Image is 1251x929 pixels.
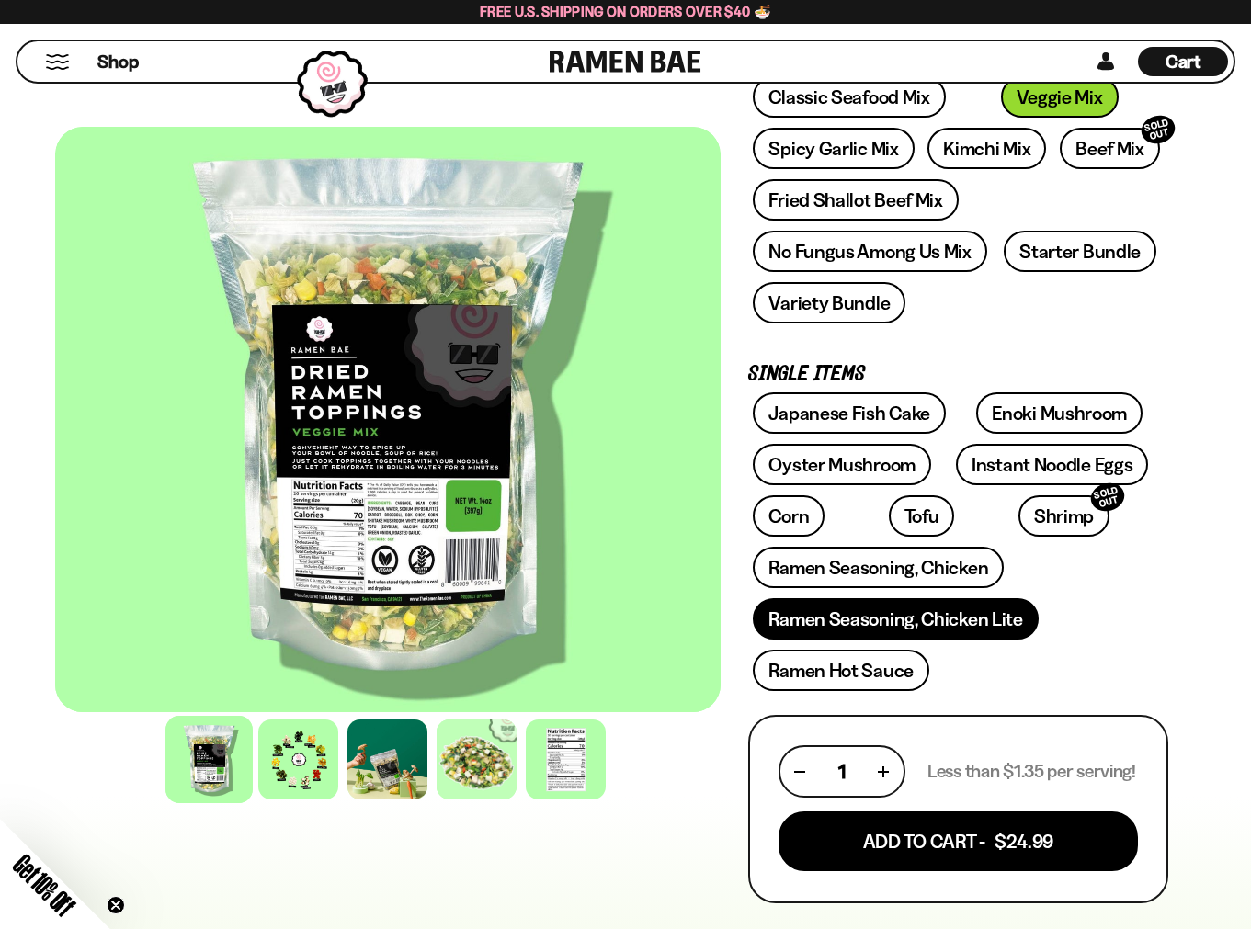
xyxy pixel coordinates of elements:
p: Less than $1.35 per serving! [927,760,1136,783]
div: SOLD OUT [1138,112,1178,148]
span: 1 [838,760,846,783]
a: Corn [753,495,825,537]
button: Add To Cart - $24.99 [779,811,1138,871]
a: Spicy Garlic Mix [753,128,914,169]
a: Ramen Seasoning, Chicken Lite [753,598,1038,640]
a: Cart [1138,41,1228,82]
span: Shop [97,50,139,74]
a: Oyster Mushroom [753,444,931,485]
div: SOLD OUT [1087,480,1128,515]
span: Cart [1166,51,1201,73]
a: Fried Shallot Beef Mix [753,179,958,221]
a: Starter Bundle [1004,231,1156,272]
button: Close teaser [107,896,125,914]
a: Instant Noodle Eggs [956,444,1148,485]
a: Ramen Hot Sauce [753,650,929,691]
span: Get 10% Off [8,849,80,921]
a: ShrimpSOLD OUT [1018,495,1109,537]
span: Free U.S. Shipping on Orders over $40 🍜 [480,3,771,20]
a: Variety Bundle [753,282,905,323]
a: Shop [97,47,139,76]
a: No Fungus Among Us Mix [753,231,986,272]
a: Japanese Fish Cake [753,392,946,434]
p: Single Items [748,366,1168,383]
button: Mobile Menu Trigger [45,54,70,70]
a: Enoki Mushroom [976,392,1143,434]
a: Beef MixSOLD OUT [1060,128,1160,169]
a: Ramen Seasoning, Chicken [753,547,1004,588]
a: Tofu [889,495,955,537]
a: Kimchi Mix [927,128,1046,169]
